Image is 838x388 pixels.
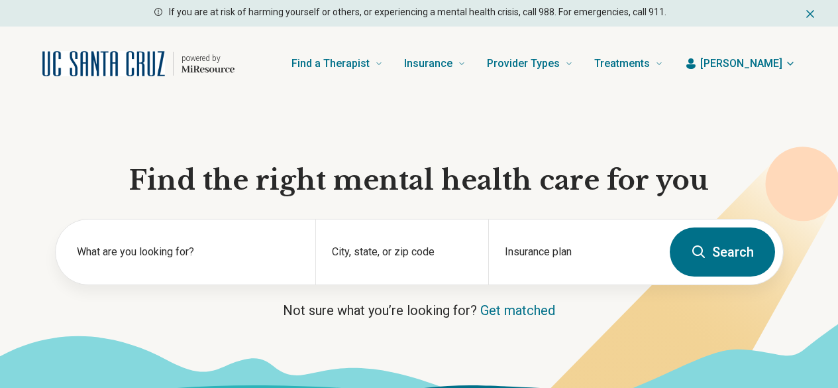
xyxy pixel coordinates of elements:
[480,302,555,318] a: Get matched
[291,54,370,73] span: Find a Therapist
[77,244,299,260] label: What are you looking for?
[169,5,666,19] p: If you are at risk of harming yourself or others, or experiencing a mental health crisis, call 98...
[487,54,560,73] span: Provider Types
[670,227,775,277] button: Search
[684,56,796,72] button: [PERSON_NAME]
[291,37,383,90] a: Find a Therapist
[804,5,817,21] button: Dismiss
[487,37,573,90] a: Provider Types
[594,54,650,73] span: Treatments
[42,42,235,85] a: Home page
[55,163,784,198] h1: Find the right mental health care for you
[404,37,466,90] a: Insurance
[404,54,452,73] span: Insurance
[594,37,663,90] a: Treatments
[182,53,235,64] p: powered by
[55,301,784,320] p: Not sure what you’re looking for?
[700,56,782,72] span: [PERSON_NAME]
